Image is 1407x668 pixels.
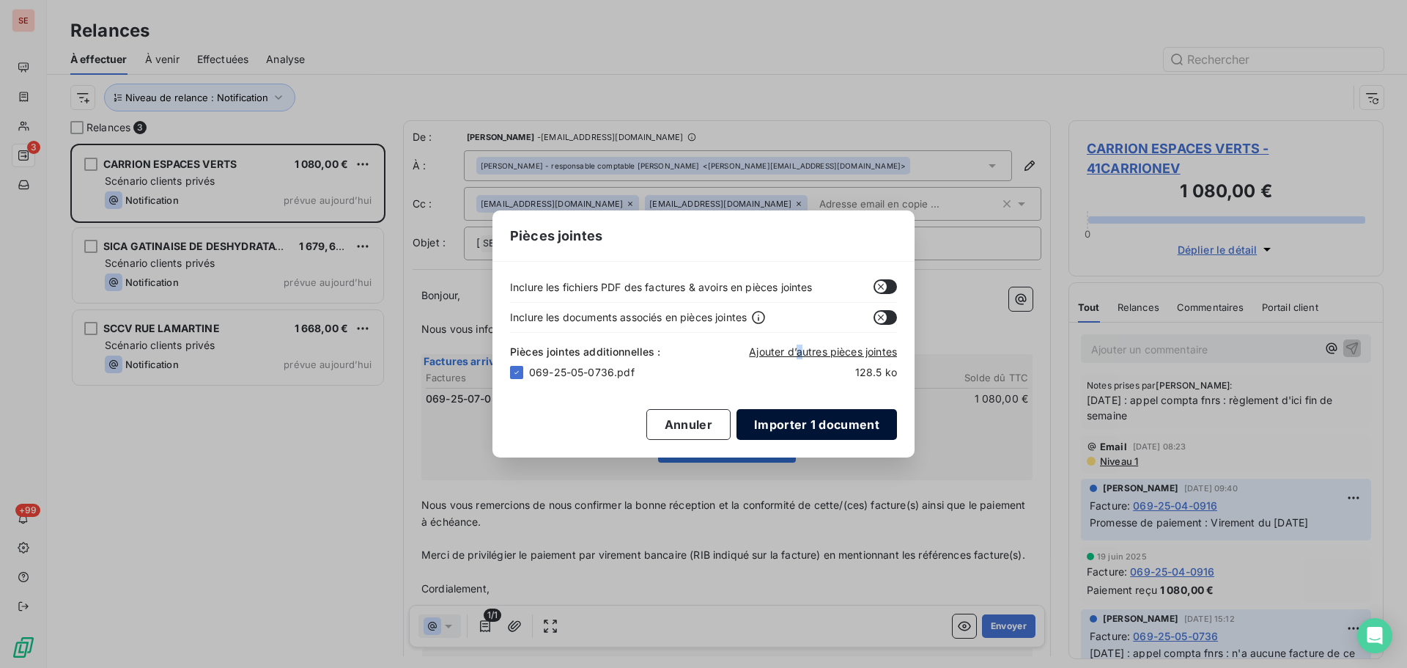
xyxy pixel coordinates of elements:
span: Pièces jointes additionnelles : [510,345,661,359]
span: Pièces jointes [510,226,602,246]
span: Ajouter d’autres pièces jointes [749,345,897,358]
button: Annuler [646,409,731,440]
span: 128.5 ko [809,365,897,380]
span: Inclure les documents associés en pièces jointes [510,309,747,325]
span: Inclure les fichiers PDF des factures & avoirs en pièces jointes [510,279,813,295]
span: 069-25-05-0736.pdf [529,365,809,380]
button: Importer 1 document [736,409,897,440]
div: Open Intercom Messenger [1357,618,1392,653]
